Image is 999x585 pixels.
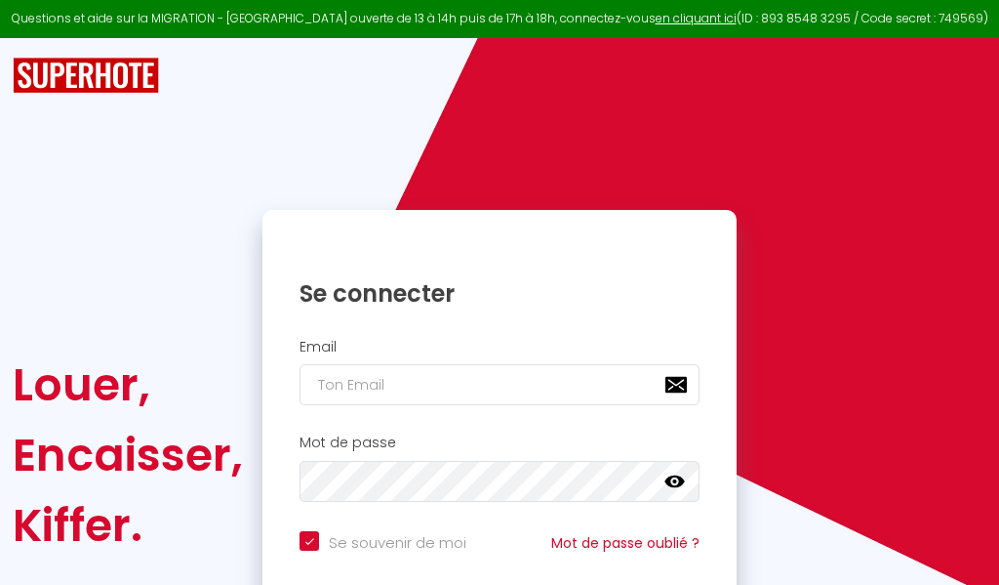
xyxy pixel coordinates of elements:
img: SuperHote logo [13,58,159,94]
input: Ton Email [300,364,699,405]
h2: Email [300,339,699,355]
div: Kiffer. [13,490,243,561]
h1: Se connecter [300,278,699,309]
div: Louer, [13,350,243,420]
a: en cliquant ici [656,10,737,26]
h2: Mot de passe [300,435,699,451]
a: Mot de passe oublié ? [551,533,699,553]
div: Encaisser, [13,420,243,490]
